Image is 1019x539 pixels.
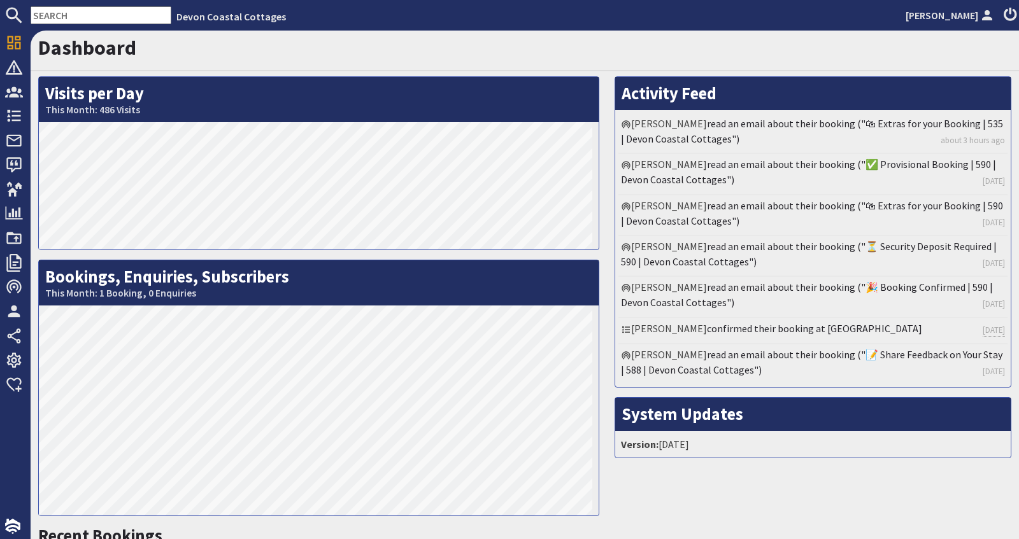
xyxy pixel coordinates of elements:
a: read an email about their booking ("⏳ Security Deposit Required | 590 | Devon Coastal Cottages") [621,240,997,268]
a: [DATE] [983,257,1005,269]
a: read an email about their booking ("📝 Share Feedback on Your Stay | 588 | Devon Coastal Cottages") [621,348,1002,376]
a: [DATE] [983,216,1005,228]
small: This Month: 486 Visits [45,104,592,116]
input: SEARCH [31,6,171,24]
a: read an email about their booking ("🎉 Booking Confirmed | 590 | Devon Coastal Cottages") [621,281,993,309]
a: confirmed their booking at [GEOGRAPHIC_DATA] [707,322,922,335]
li: [PERSON_NAME] [618,318,1008,344]
a: Dashboard [38,35,136,60]
small: This Month: 1 Booking, 0 Enquiries [45,287,592,299]
li: [PERSON_NAME] [618,195,1008,236]
h2: Bookings, Enquiries, Subscribers [39,260,599,305]
a: [DATE] [983,175,1005,187]
a: read an email about their booking ("✅ Provisional Booking | 590 | Devon Coastal Cottages") [621,158,996,186]
img: staytech_i_w-64f4e8e9ee0a9c174fd5317b4b171b261742d2d393467e5bdba4413f4f884c10.svg [5,519,20,534]
li: [PERSON_NAME] [618,236,1008,277]
li: [PERSON_NAME] [618,154,1008,195]
strong: Version: [621,438,659,451]
a: System Updates [622,403,743,424]
a: Devon Coastal Cottages [176,10,286,23]
li: [DATE] [618,434,1008,454]
a: [DATE] [983,324,1005,337]
a: read an email about their booking ("🛍 Extras for your Booking | 590 | Devon Coastal Cottages") [621,199,1003,227]
a: read an email about their booking ("🛍 Extras for your Booking | 535 | Devon Coastal Cottages") [621,117,1003,145]
li: [PERSON_NAME] [618,344,1008,384]
a: about 3 hours ago [941,134,1005,146]
li: [PERSON_NAME] [618,277,1008,318]
a: [DATE] [983,298,1005,310]
li: [PERSON_NAME] [618,113,1008,154]
a: Activity Feed [622,83,716,104]
a: [PERSON_NAME] [906,8,996,23]
a: [DATE] [983,365,1005,377]
h2: Visits per Day [39,77,599,122]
